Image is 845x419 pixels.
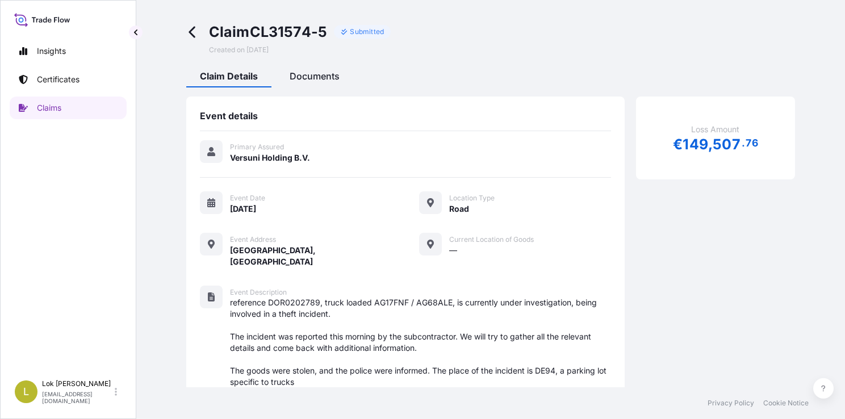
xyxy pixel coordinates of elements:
[230,143,284,152] span: Primary Assured
[449,235,534,244] span: Current Location of Goods
[763,399,809,408] a: Cookie Notice
[10,40,127,62] a: Insights
[42,391,112,404] p: [EMAIL_ADDRESS][DOMAIN_NAME]
[37,45,66,57] p: Insights
[449,194,495,203] span: Location Type
[691,124,739,135] span: Loss Amount
[230,235,276,244] span: Event Address
[23,386,29,397] span: L
[290,70,340,82] span: Documents
[230,297,611,388] span: reference DOR0202789, truck loaded AG17FNF / AG68ALE, is currently under investigation, being inv...
[449,245,457,256] span: —
[246,45,269,55] span: [DATE]
[742,140,745,146] span: .
[713,137,741,152] span: 507
[200,70,258,82] span: Claim Details
[708,137,713,152] span: ,
[10,97,127,119] a: Claims
[209,23,328,41] span: Claim CL31574-5
[200,110,258,121] span: Event details
[673,137,683,152] span: €
[209,45,269,55] span: Created on
[37,102,61,114] p: Claims
[449,203,469,215] span: Road
[230,288,287,297] span: Event Description
[350,27,384,36] p: Submitted
[10,68,127,91] a: Certificates
[230,245,392,267] span: [GEOGRAPHIC_DATA], [GEOGRAPHIC_DATA]
[230,152,310,164] span: Versuni Holding B.V.
[683,137,708,152] span: 149
[746,140,758,146] span: 76
[42,379,112,388] p: Lok [PERSON_NAME]
[37,74,80,85] p: Certificates
[230,203,256,215] span: [DATE]
[708,399,754,408] a: Privacy Policy
[230,194,265,203] span: Event Date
